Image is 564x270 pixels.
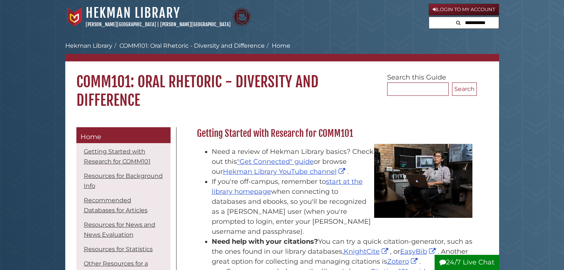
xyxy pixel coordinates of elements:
[387,257,419,266] a: Zotero
[454,17,463,27] button: Search
[344,247,390,256] a: KnightCite
[212,237,318,246] strong: Need help with your citations?
[84,221,155,238] a: Resources for News and News Evaluation
[84,172,163,189] a: Resources for Background Info
[80,133,101,141] span: Home
[212,178,363,196] a: start at the library homepage
[223,168,347,176] a: Hekman Library YouTube channel
[429,4,499,16] a: Login to My Account
[86,5,180,21] a: Hekman Library
[400,247,438,256] a: EasyBib
[84,246,153,253] a: Resources for Statistics
[84,148,151,165] a: Getting Started with Research for COMM101
[84,197,148,214] a: Recommended Databases for Articles
[456,20,461,25] i: Search
[265,41,290,50] li: Home
[237,158,314,166] a: "Get Connected" guide
[212,177,473,237] li: If you're off-campus, remember to when connecting to databases and ebooks, so you'll be recognize...
[65,41,499,61] nav: breadcrumb
[76,127,171,144] a: Home
[212,147,473,177] li: Need a review of Hekman Library basics? Check out this or browse our .
[65,42,112,49] a: Hekman Library
[435,255,499,270] button: 24/7 Live Chat
[157,21,159,27] span: |
[160,21,231,27] a: [PERSON_NAME][GEOGRAPHIC_DATA]
[193,128,477,139] h2: Getting Started with Research for COMM101
[119,42,265,49] a: COMM101: Oral Rhetoric - Diversity and Difference
[232,8,251,26] img: Calvin Theological Seminary
[452,82,477,96] button: Search
[65,61,499,109] h1: COMM101: Oral Rhetoric - Diversity and Difference
[86,21,156,27] a: [PERSON_NAME][GEOGRAPHIC_DATA]
[65,8,84,26] img: Calvin University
